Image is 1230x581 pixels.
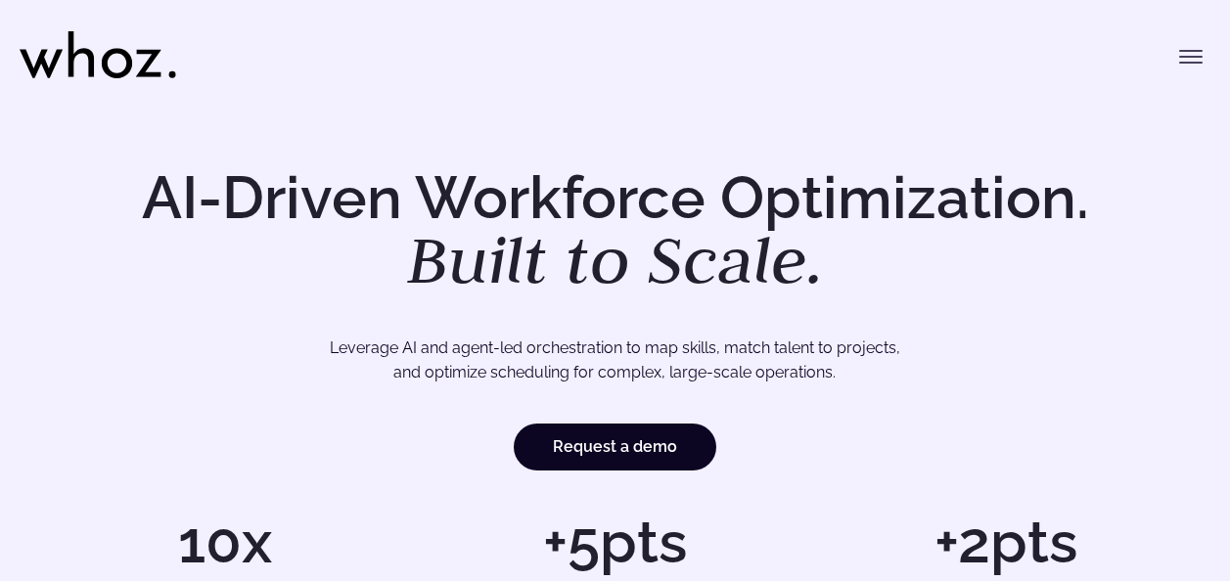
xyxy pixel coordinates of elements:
[820,513,1191,571] h1: +2pts
[430,513,800,571] h1: +5pts
[1171,37,1210,76] button: Toggle menu
[114,168,1116,293] h1: AI-Driven Workforce Optimization.
[514,424,716,470] a: Request a demo
[407,216,824,302] em: Built to Scale.
[39,513,410,571] h1: 10x
[97,335,1133,385] p: Leverage AI and agent-led orchestration to map skills, match talent to projects, and optimize sch...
